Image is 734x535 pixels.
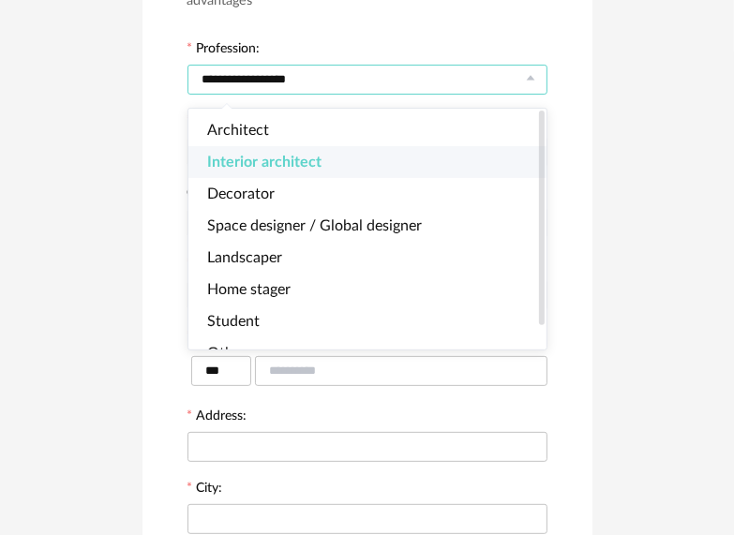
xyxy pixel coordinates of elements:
[187,409,247,426] label: Address:
[207,186,275,201] span: Decorator
[187,482,223,498] label: City:
[207,250,282,265] span: Landscaper
[207,123,269,138] span: Architect
[207,218,422,233] span: Space designer / Global designer
[207,155,322,170] span: Interior architect
[187,42,261,59] label: Profession:
[207,314,260,329] span: Student
[207,282,291,297] span: Home stager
